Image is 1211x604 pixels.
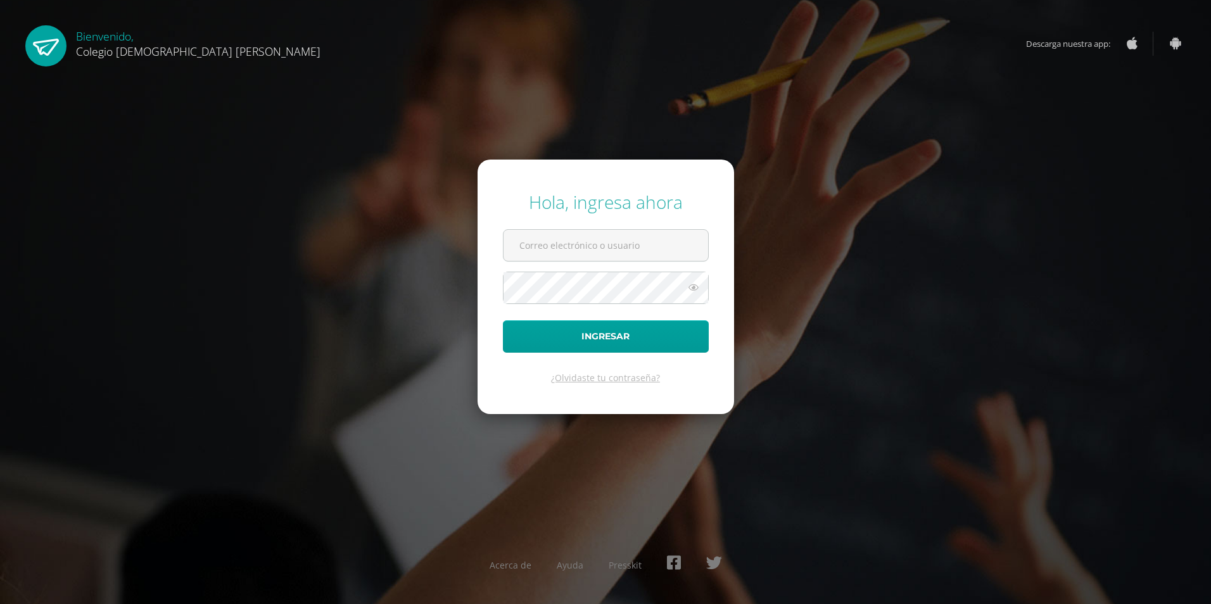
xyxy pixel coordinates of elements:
[504,230,708,261] input: Correo electrónico o usuario
[557,559,583,571] a: Ayuda
[503,190,709,214] div: Hola, ingresa ahora
[76,44,320,59] span: Colegio [DEMOGRAPHIC_DATA] [PERSON_NAME]
[1026,32,1123,56] span: Descarga nuestra app:
[503,320,709,353] button: Ingresar
[609,559,642,571] a: Presskit
[551,372,660,384] a: ¿Olvidaste tu contraseña?
[490,559,531,571] a: Acerca de
[76,25,320,59] div: Bienvenido,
